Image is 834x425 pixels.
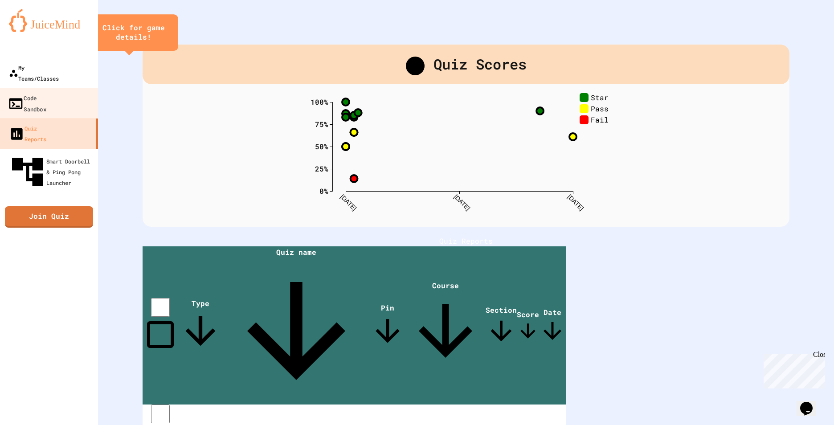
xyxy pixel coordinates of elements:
[223,247,370,405] span: Quiz name
[339,193,358,212] text: [DATE]
[315,119,328,128] text: 75%
[517,310,539,342] span: Score
[405,281,486,371] span: Course
[319,186,328,195] text: 0%
[591,114,609,124] text: Fail
[315,163,328,173] text: 25%
[178,298,223,353] span: Type
[453,193,471,212] text: [DATE]
[486,305,517,347] span: Section
[315,141,328,151] text: 50%
[591,92,609,102] text: Star
[311,97,328,106] text: 100%
[797,389,825,416] iframe: chat widget
[143,236,789,246] h1: Quiz Reports
[370,303,405,349] span: Pin
[539,307,566,344] span: Date
[9,9,89,32] img: logo-orange.svg
[9,123,46,144] div: Quiz Reports
[9,153,94,191] div: Smart Doorbell & Ping Pong Launcher
[566,193,585,212] text: [DATE]
[591,103,609,113] text: Pass
[5,206,93,228] a: Join Quiz
[9,62,59,84] div: My Teams/Classes
[760,351,825,388] iframe: chat widget
[4,4,61,57] div: Chat with us now!Close
[8,92,46,114] div: Code Sandbox
[98,23,169,42] div: Click for game details!
[143,45,789,84] div: Quiz Scores
[151,298,170,317] input: select all desserts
